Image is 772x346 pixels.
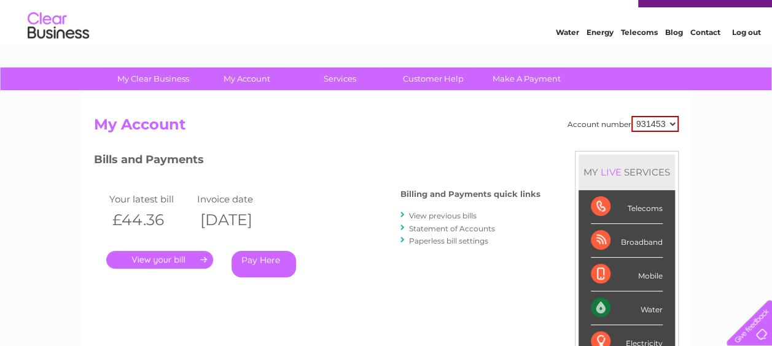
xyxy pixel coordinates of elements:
div: Mobile [591,258,663,291]
th: [DATE] [194,207,283,233]
div: Broadband [591,224,663,258]
a: . [106,251,213,269]
h3: Bills and Payments [94,151,540,172]
div: Water [591,291,663,325]
a: View previous bills [409,211,477,220]
a: Customer Help [383,67,484,90]
a: 0333 014 3131 [540,6,625,21]
div: LIVE [598,166,624,178]
div: Account number [567,116,679,132]
a: Telecoms [621,52,658,61]
a: Contact [690,52,720,61]
a: Blog [665,52,683,61]
h4: Billing and Payments quick links [400,190,540,199]
h2: My Account [94,116,679,139]
a: My Clear Business [103,67,204,90]
a: Water [556,52,579,61]
a: Statement of Accounts [409,224,495,233]
a: Paperless bill settings [409,236,488,245]
a: Pay Here [232,251,296,277]
a: Services [289,67,391,90]
a: My Account [196,67,297,90]
a: Log out [731,52,760,61]
div: Clear Business is a trading name of Verastar Limited (registered in [GEOGRAPHIC_DATA] No. 3667643... [96,7,677,60]
div: MY SERVICES [579,155,675,190]
td: Your latest bill [106,191,195,207]
th: £44.36 [106,207,195,233]
a: Make A Payment [476,67,577,90]
a: Energy [587,52,614,61]
img: logo.png [27,32,90,69]
div: Telecoms [591,190,663,224]
td: Invoice date [194,191,283,207]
